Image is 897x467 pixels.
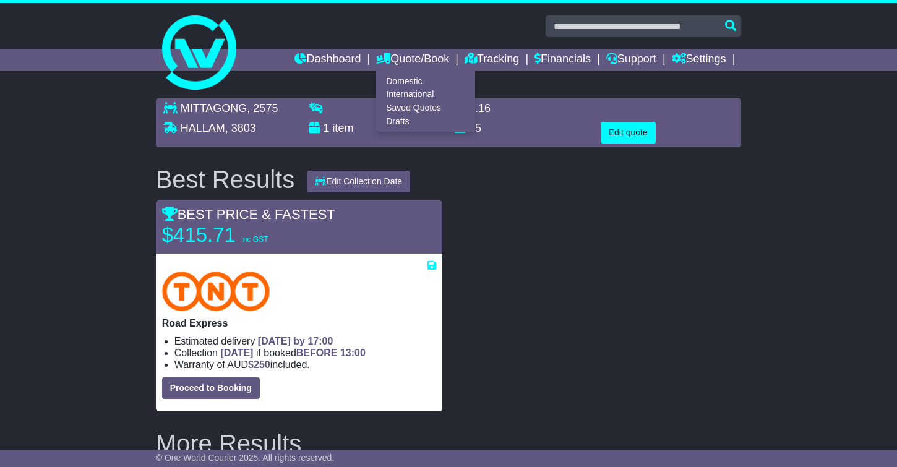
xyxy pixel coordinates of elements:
[241,235,268,244] span: inc GST
[162,377,260,399] button: Proceed to Booking
[377,101,474,115] a: Saved Quotes
[162,272,270,311] img: TNT Domestic: Road Express
[181,122,225,134] span: HALLAM
[156,430,742,457] h2: More Results
[469,102,491,114] span: 2.16
[323,122,329,134] span: 1
[672,49,726,71] a: Settings
[377,88,474,101] a: International
[340,348,366,358] span: 13:00
[254,359,270,370] span: 250
[376,71,475,132] div: Quote/Book
[534,49,591,71] a: Financials
[181,102,247,114] span: MITTAGONG
[225,122,256,134] span: , 3803
[469,122,481,134] span: 85
[156,453,335,463] span: © One World Courier 2025. All rights reserved.
[377,74,474,88] a: Domestic
[332,122,353,134] span: item
[174,359,436,371] li: Warranty of AUD included.
[150,166,301,193] div: Best Results
[247,102,278,114] span: , 2575
[174,347,436,359] li: Collection
[220,348,365,358] span: if booked
[377,114,474,128] a: Drafts
[162,223,317,247] p: $415.71
[258,336,333,346] span: [DATE] by 17:00
[606,49,656,71] a: Support
[296,348,338,358] span: BEFORE
[601,122,656,144] button: Edit quote
[174,335,436,347] li: Estimated delivery
[294,49,361,71] a: Dashboard
[162,207,335,222] span: BEST PRICE & FASTEST
[307,171,410,192] button: Edit Collection Date
[248,359,270,370] span: $
[162,317,436,329] p: Road Express
[376,49,449,71] a: Quote/Book
[465,49,519,71] a: Tracking
[220,348,253,358] span: [DATE]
